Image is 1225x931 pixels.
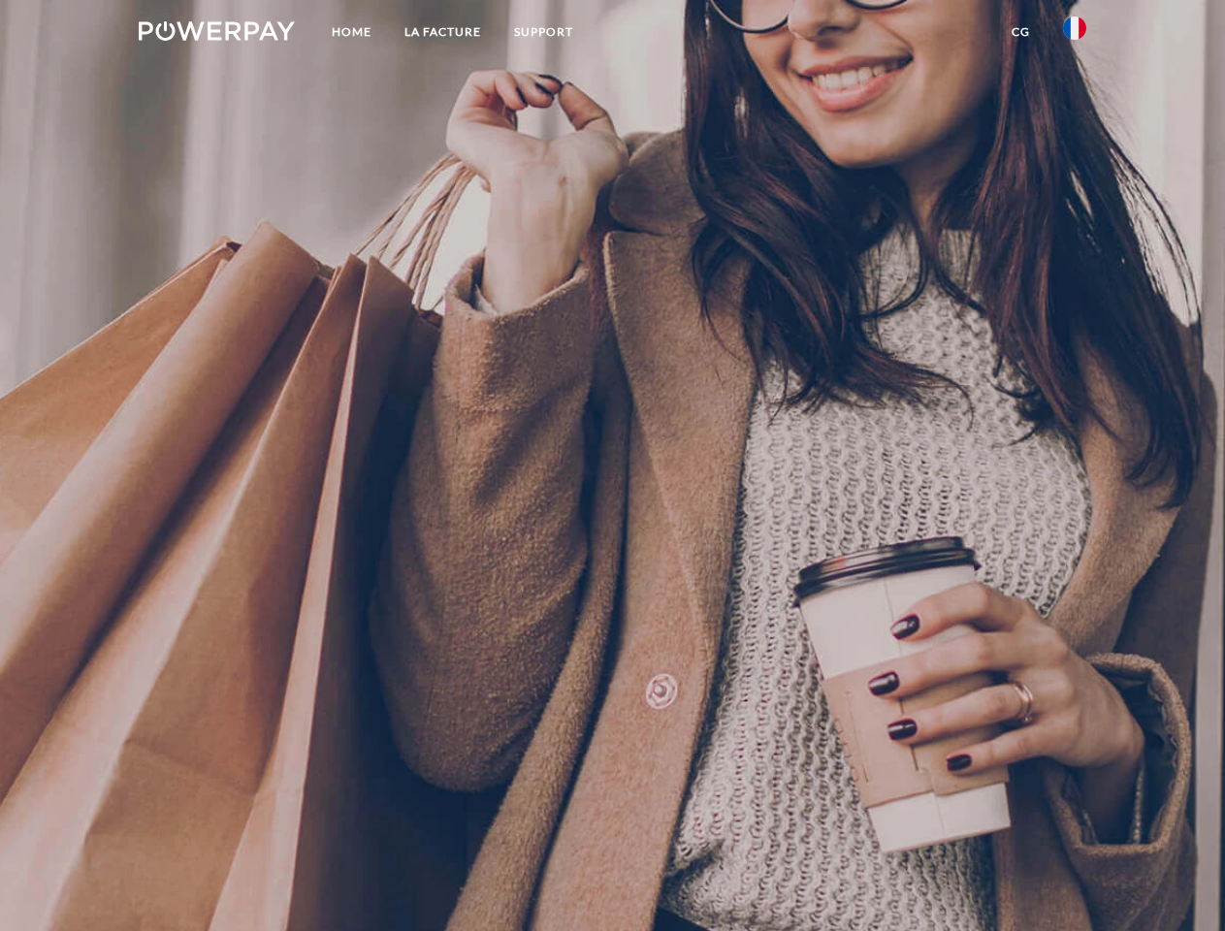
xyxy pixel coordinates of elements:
[388,15,498,49] a: LA FACTURE
[995,15,1047,49] a: CG
[498,15,590,49] a: Support
[315,15,388,49] a: Home
[139,21,295,41] img: logo-powerpay-white.svg
[1063,16,1086,40] img: fr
